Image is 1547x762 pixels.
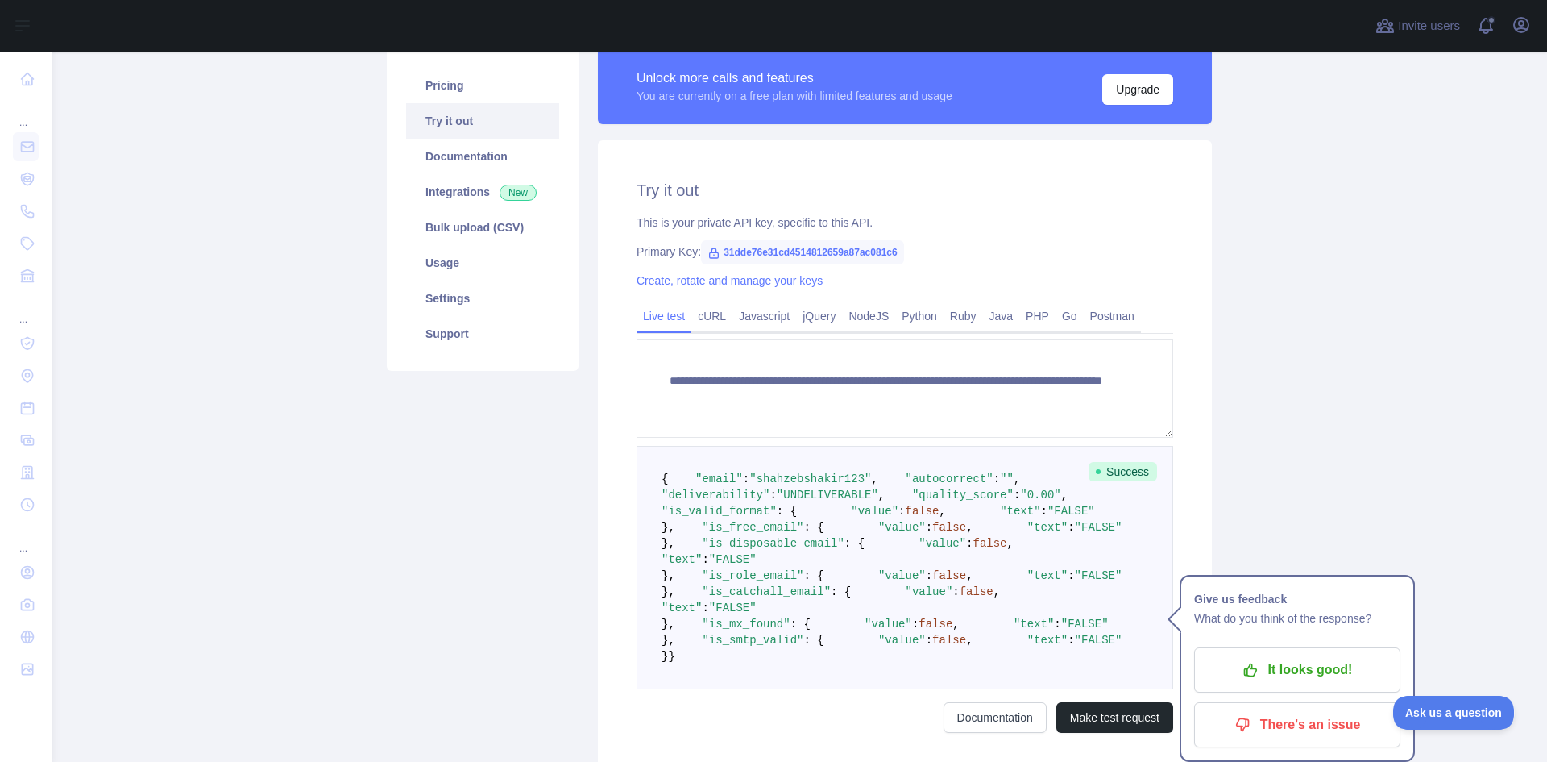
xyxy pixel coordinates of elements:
span: , [966,634,973,647]
span: : { [790,618,811,631]
span: }, [662,634,675,647]
span: , [871,473,877,485]
span: : { [844,537,865,550]
span: }, [662,537,675,550]
span: : [1068,521,1074,534]
span: : { [803,569,823,582]
span: "text" [1014,618,1054,631]
span: Invite users [1398,17,1460,35]
span: "value" [878,569,926,582]
iframe: Toggle Customer Support [1393,696,1515,730]
span: : [1054,618,1060,631]
a: Pricing [406,68,559,103]
span: : [743,473,749,485]
span: , [966,569,973,582]
button: It looks good! [1194,647,1400,693]
a: jQuery [796,303,842,329]
a: Bulk upload (CSV) [406,210,559,245]
span: 31dde76e31cd4514812659a87ac081c6 [701,240,904,264]
span: , [1061,489,1068,502]
a: Documentation [406,139,559,174]
button: There's an issue [1194,702,1400,747]
span: , [952,618,959,631]
span: false [919,618,952,631]
span: : { [803,634,823,647]
span: "value" [878,521,926,534]
span: , [1007,537,1014,550]
span: false [973,537,1007,550]
span: , [1014,473,1020,485]
span: "0.00" [1020,489,1060,502]
span: "is_catchall_email" [702,585,831,598]
span: New [500,185,537,201]
span: : [1014,489,1020,502]
span: : [1041,505,1047,518]
span: : [966,537,973,550]
span: Success [1089,462,1157,481]
span: "text" [662,602,702,614]
span: }, [662,521,675,534]
span: false [905,505,939,518]
span: }, [662,569,675,582]
span: { [662,473,668,485]
p: It looks good! [1206,656,1388,684]
button: Upgrade [1102,74,1173,105]
span: "FALSE" [1061,618,1109,631]
span: "value" [851,505,898,518]
span: "FALSE" [709,602,757,614]
span: "text" [1027,521,1068,534]
a: NodeJS [842,303,895,329]
span: "email" [695,473,743,485]
span: : { [831,585,851,598]
span: : [926,521,932,534]
span: "FALSE" [709,553,757,566]
a: Go [1056,303,1084,329]
span: "is_smtp_valid" [702,634,803,647]
span: "UNDELIVERABLE" [777,489,878,502]
a: Create, rotate and manage your keys [637,274,823,287]
span: } [668,650,674,663]
span: , [939,505,946,518]
span: : [926,569,932,582]
span: "is_mx_found" [702,618,790,631]
span: : [1068,634,1074,647]
a: Support [406,316,559,352]
span: "is_disposable_email" [702,537,844,550]
button: Invite users [1372,13,1463,39]
div: ... [13,294,39,326]
span: "is_free_email" [702,521,803,534]
span: : [898,505,905,518]
span: "value" [919,537,966,550]
span: "text" [662,553,702,566]
span: false [932,634,966,647]
a: PHP [1019,303,1056,329]
a: Try it out [406,103,559,139]
button: Make test request [1056,702,1173,733]
a: Documentation [944,702,1047,733]
a: Python [895,303,944,329]
p: What do you think of the response? [1194,609,1400,628]
div: ... [13,97,39,129]
span: "" [1000,473,1014,485]
span: "deliverability" [662,489,769,502]
a: Java [983,303,1020,329]
span: "value" [878,634,926,647]
span: "is_valid_format" [662,505,777,518]
span: "text" [1000,505,1040,518]
span: , [878,489,885,502]
span: "value" [865,618,912,631]
span: "value" [906,585,953,598]
span: : [912,618,919,631]
span: "quality_score" [912,489,1014,502]
span: "text" [1027,634,1068,647]
span: false [932,521,966,534]
a: Live test [637,303,691,329]
span: : [702,602,708,614]
h2: Try it out [637,179,1173,202]
span: } [662,650,668,663]
h1: Give us feedback [1194,589,1400,609]
div: You are currently on a free plan with limited features and usage [637,88,952,104]
span: : [952,585,959,598]
span: : { [803,521,823,534]
span: false [960,585,993,598]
